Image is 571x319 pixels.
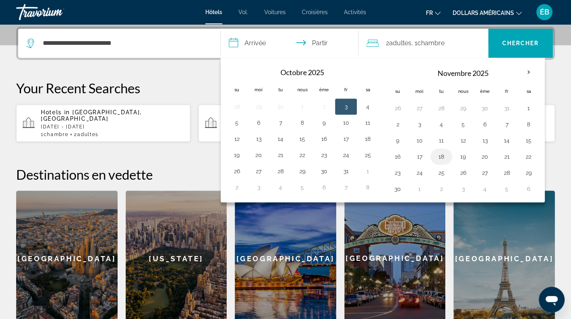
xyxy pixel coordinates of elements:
div: Widget de recherche [18,29,553,58]
button: Jour 2 [391,119,404,130]
button: Jour 10 [339,117,352,128]
button: Jour 5 [230,117,243,128]
button: Jour 28 [230,101,243,112]
input: Rechercher une destination hôtelière [42,37,208,49]
button: Jour 29 [252,101,265,112]
button: Jour 29 [296,166,309,177]
button: Jour 3 [457,183,470,195]
button: Jour 2 [435,183,448,195]
font: dollars américains [453,10,514,16]
button: Jour 20 [252,149,265,161]
button: Jour 11 [361,117,374,128]
button: Jour 7 [274,117,287,128]
button: Jour 28 [435,103,448,114]
button: Jour 13 [252,133,265,145]
button: Jour 29 [457,103,470,114]
button: Jour 8 [296,117,309,128]
button: Jour 1 [361,166,374,177]
button: Jour 17 [413,151,426,162]
button: Jour 20 [478,151,491,162]
button: Jour 12 [457,135,470,146]
button: Jour 29 [522,167,535,178]
button: Jour 30 [274,101,287,112]
button: Jour 6 [478,119,491,130]
button: Jour 30 [318,166,331,177]
button: Jour 17 [339,133,352,145]
font: 2 [386,39,389,47]
button: Sélectionnez la date d'arrivée et de départ [221,29,358,58]
button: Jour 4 [361,101,374,112]
button: Jour 21 [500,151,513,162]
button: Jour 18 [361,133,374,145]
button: Jour 5 [500,183,513,195]
button: Voyageurs : 2 adultes, 0 enfants [358,29,488,58]
button: Jour 19 [230,149,243,161]
button: Jour 6 [522,183,535,195]
font: Octobre 2025 [280,68,324,77]
button: Jour 22 [296,149,309,161]
p: Your Recent Searches [16,80,555,96]
button: Jour 13 [478,135,491,146]
font: adultes [389,39,411,47]
button: Jour 5 [296,182,309,193]
button: Jour 14 [274,133,287,145]
button: Jour 7 [500,119,513,130]
button: Hotels in [GEOGRAPHIC_DATA], [GEOGRAPHIC_DATA][DATE] - [DATE]1Chambre2Adultes [16,104,190,142]
button: Jour 11 [435,135,448,146]
button: Jour 9 [318,117,331,128]
button: Jour 3 [339,101,352,112]
font: Novembre 2025 [438,69,489,78]
button: Jour 25 [361,149,374,161]
a: Voitures [264,9,286,15]
button: Jour 26 [457,167,470,178]
button: Jour 19 [457,151,470,162]
button: Jour 21 [274,149,287,161]
button: Jour 12 [230,133,243,145]
iframe: Bouton de lancement de la fenêtre de messagerie [539,287,565,313]
button: Jour 4 [478,183,491,195]
button: Jour 24 [413,167,426,178]
button: Jour 27 [252,166,265,177]
button: Jour 30 [478,103,491,114]
font: , 1 [411,39,417,47]
button: Jour 6 [252,117,265,128]
button: Jour 2 [318,101,331,112]
a: Hôtels [205,9,222,15]
button: Jour 10 [413,135,426,146]
font: Chambre [417,39,445,47]
button: Hotels in Koh Samui, [GEOGRAPHIC_DATA] ([GEOGRAPHIC_DATA])[DATE] - [DATE]1Chambre2Adultes [198,104,373,142]
a: Croisières [302,9,328,15]
button: Jour 18 [435,151,448,162]
button: Jour 5 [457,119,470,130]
span: 2 [74,132,98,137]
h2: Destinations en vedette [16,166,555,183]
button: Jour 27 [478,167,491,178]
button: Jour 28 [274,166,287,177]
button: Jour 14 [500,135,513,146]
button: Jour 3 [252,182,265,193]
span: [GEOGRAPHIC_DATA], [GEOGRAPHIC_DATA] [41,109,142,122]
button: Jour 28 [500,167,513,178]
button: Jour 1 [296,101,309,112]
button: Jour 6 [318,182,331,193]
span: 1 [41,132,68,137]
table: Grille de calendrier de droite [387,63,539,197]
button: Jour 31 [500,103,513,114]
table: Grille de calendrier de gauche [226,63,379,195]
button: Jour 23 [318,149,331,161]
button: Jour 1 [522,103,535,114]
button: Jour 15 [296,133,309,145]
button: Jour 25 [435,167,448,178]
a: Activités [344,9,366,15]
button: Changer de langue [426,7,440,19]
a: Vol. [238,9,248,15]
button: Jour 23 [391,167,404,178]
span: Adultes [77,132,99,137]
span: Chambre [44,132,69,137]
font: fr [426,10,433,16]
